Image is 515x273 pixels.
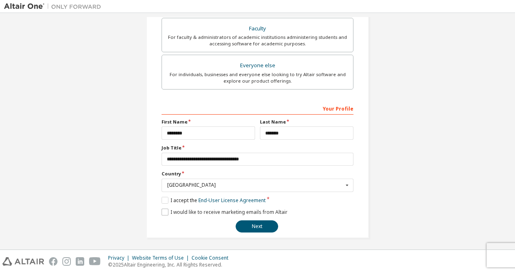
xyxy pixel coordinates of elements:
button: Next [236,220,278,232]
label: Country [162,171,353,177]
label: I would like to receive marketing emails from Altair [162,209,287,215]
div: Faculty [167,23,348,34]
a: End-User License Agreement [198,197,266,204]
img: instagram.svg [62,257,71,266]
div: For faculty & administrators of academic institutions administering students and accessing softwa... [167,34,348,47]
label: Job Title [162,145,353,151]
div: Website Terms of Use [132,255,192,261]
img: youtube.svg [89,257,101,266]
p: © 2025 Altair Engineering, Inc. All Rights Reserved. [108,261,233,268]
img: linkedin.svg [76,257,84,266]
div: Privacy [108,255,132,261]
label: Last Name [260,119,353,125]
div: [GEOGRAPHIC_DATA] [167,183,343,188]
div: For individuals, businesses and everyone else looking to try Altair software and explore our prod... [167,71,348,84]
label: First Name [162,119,255,125]
div: Your Profile [162,102,353,115]
div: Cookie Consent [192,255,233,261]
img: Altair One [4,2,105,11]
img: altair_logo.svg [2,257,44,266]
img: facebook.svg [49,257,57,266]
label: I accept the [162,197,266,204]
div: Everyone else [167,60,348,71]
